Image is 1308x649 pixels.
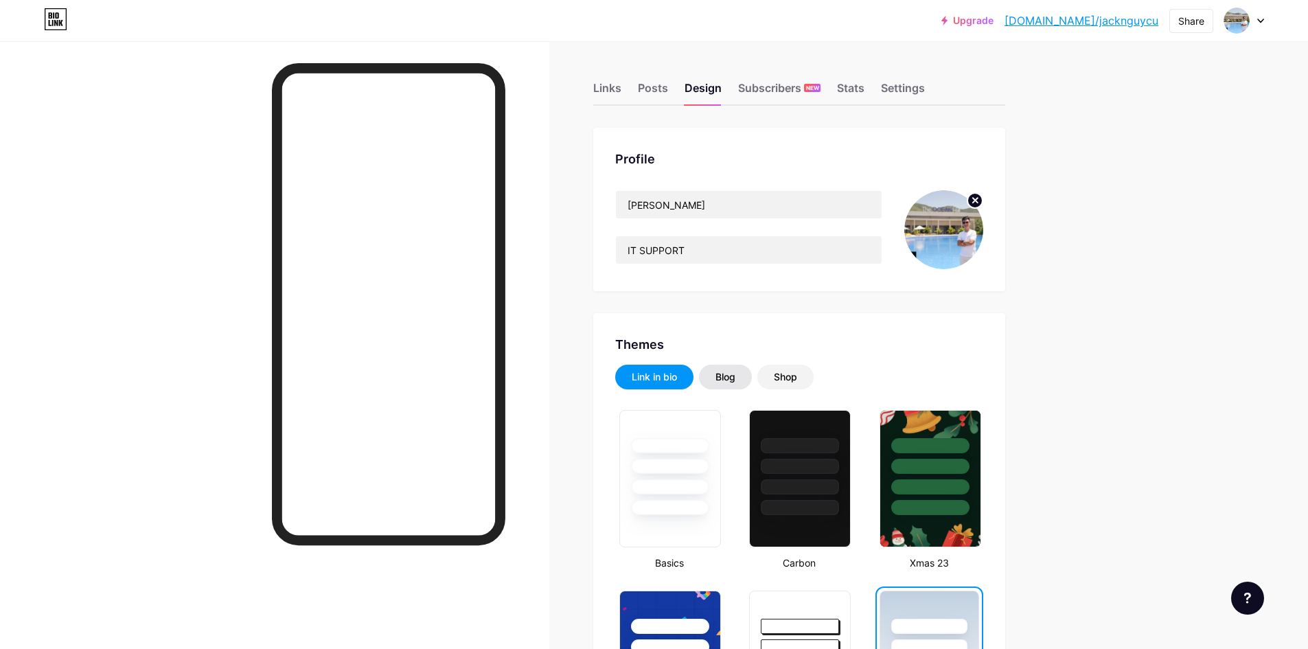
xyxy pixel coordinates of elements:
a: [DOMAIN_NAME]/jacknguycu [1005,12,1158,29]
span: NEW [806,84,819,92]
div: Link in bio [632,370,677,384]
div: Carbon [745,556,853,570]
input: Name [616,191,882,218]
div: Share [1178,14,1204,28]
input: Bio [616,236,882,264]
a: Upgrade [941,15,994,26]
div: Shop [774,370,797,384]
div: Subscribers [738,80,821,104]
div: Blog [715,370,735,384]
div: Xmas 23 [875,556,983,570]
div: Stats [837,80,864,104]
div: Themes [615,335,983,354]
div: Posts [638,80,668,104]
div: Settings [881,80,925,104]
img: Jack Nguyễn [904,190,983,269]
div: Design [685,80,722,104]
div: Profile [615,150,983,168]
img: Jack Nguyễn [1224,8,1250,34]
div: Basics [615,556,723,570]
div: Links [593,80,621,104]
